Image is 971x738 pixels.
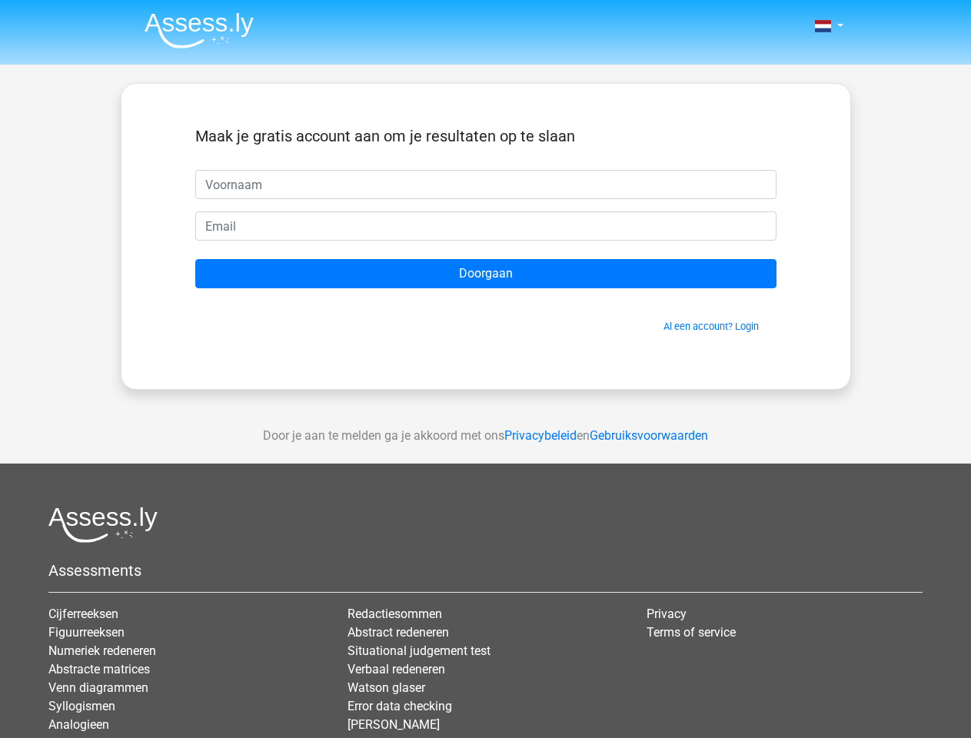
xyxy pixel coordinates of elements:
[48,717,109,732] a: Analogieen
[347,643,490,658] a: Situational judgement test
[347,680,425,695] a: Watson glaser
[663,321,759,332] a: Al een account? Login
[347,662,445,676] a: Verbaal redeneren
[347,607,442,621] a: Redactiesommen
[48,662,150,676] a: Abstracte matrices
[48,507,158,543] img: Assessly logo
[48,699,115,713] a: Syllogismen
[195,259,776,288] input: Doorgaan
[504,428,577,443] a: Privacybeleid
[347,625,449,640] a: Abstract redeneren
[48,561,923,580] h5: Assessments
[145,12,254,48] img: Assessly
[195,211,776,241] input: Email
[48,625,125,640] a: Figuurreeksen
[347,717,440,732] a: [PERSON_NAME]
[647,607,687,621] a: Privacy
[347,699,452,713] a: Error data checking
[48,643,156,658] a: Numeriek redeneren
[590,428,708,443] a: Gebruiksvoorwaarden
[48,680,148,695] a: Venn diagrammen
[48,607,118,621] a: Cijferreeksen
[647,625,736,640] a: Terms of service
[195,127,776,145] h5: Maak je gratis account aan om je resultaten op te slaan
[195,170,776,199] input: Voornaam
